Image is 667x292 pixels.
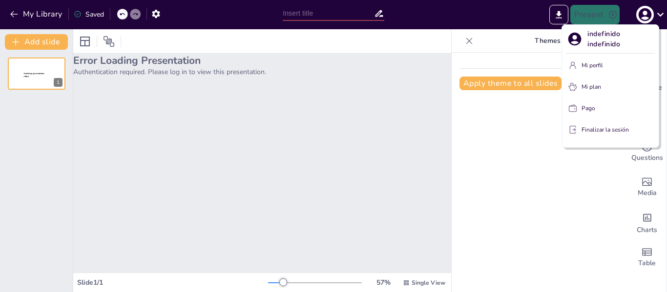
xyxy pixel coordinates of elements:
font: Pago [582,104,595,112]
button: Mi perfil [566,58,655,73]
font: indefinido indefinido [587,29,623,49]
font: Finalizar la sesión [582,126,629,134]
font: Mi plan [582,83,601,91]
button: Pago [566,100,655,116]
button: Mi plan [566,79,655,95]
font: Mi perfil [582,61,603,69]
button: Finalizar la sesión [566,122,655,137]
